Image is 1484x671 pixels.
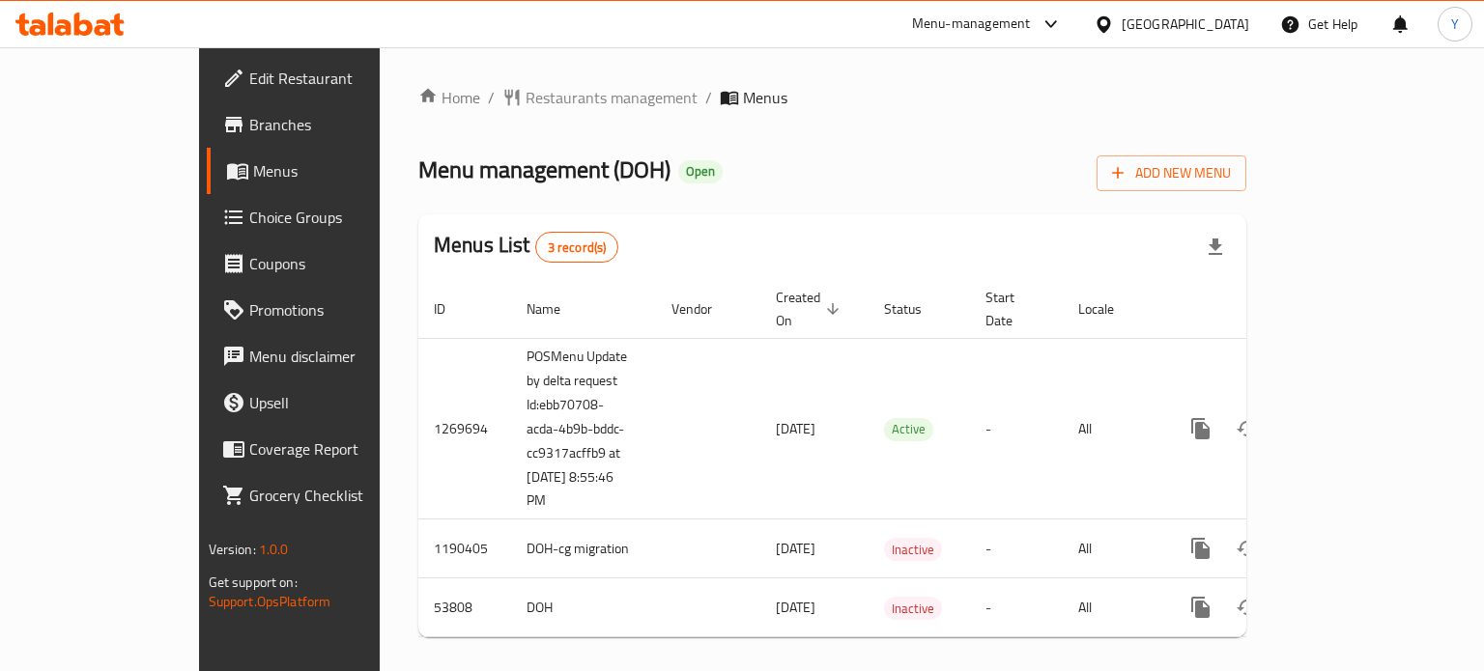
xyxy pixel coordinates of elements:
[418,148,671,191] span: Menu management ( DOH )
[434,231,618,263] h2: Menus List
[249,437,432,461] span: Coverage Report
[207,379,447,426] a: Upsell
[1112,161,1231,185] span: Add New Menu
[776,536,815,561] span: [DATE]
[970,338,1063,519] td: -
[209,537,256,562] span: Version:
[1224,584,1270,630] button: Change Status
[418,86,480,109] a: Home
[259,537,289,562] span: 1.0.0
[511,338,656,519] td: POSMenu Update by delta request Id:ebb70708-acda-4b9b-bddc-cc9317acffb9 at [DATE] 8:55:46 PM
[207,101,447,148] a: Branches
[776,416,815,441] span: [DATE]
[1224,405,1270,452] button: Change Status
[884,538,942,561] div: Inactive
[1192,224,1239,270] div: Export file
[418,86,1246,109] nav: breadcrumb
[249,298,432,322] span: Promotions
[1063,338,1162,519] td: All
[970,519,1063,578] td: -
[207,148,447,194] a: Menus
[502,86,698,109] a: Restaurants management
[884,418,933,440] span: Active
[488,86,495,109] li: /
[511,519,656,578] td: DOH-cg migration
[1122,14,1249,35] div: [GEOGRAPHIC_DATA]
[207,333,447,379] a: Menu disclaimer
[678,163,723,180] span: Open
[207,426,447,472] a: Coverage Report
[1097,155,1246,191] button: Add New Menu
[1162,280,1379,339] th: Actions
[207,472,447,518] a: Grocery Checklist
[884,597,942,620] div: Inactive
[249,206,432,229] span: Choice Groups
[884,539,942,561] span: Inactive
[249,113,432,136] span: Branches
[912,13,1031,36] div: Menu-management
[249,67,432,90] span: Edit Restaurant
[1178,584,1224,630] button: more
[418,519,511,578] td: 1190405
[671,297,737,321] span: Vendor
[1451,14,1459,35] span: Y
[705,86,712,109] li: /
[249,391,432,414] span: Upsell
[1078,297,1139,321] span: Locale
[884,297,947,321] span: Status
[209,589,331,614] a: Support.OpsPlatform
[253,159,432,182] span: Menus
[1178,405,1224,452] button: more
[884,598,942,620] span: Inactive
[209,570,298,595] span: Get support on:
[207,194,447,240] a: Choice Groups
[678,160,723,183] div: Open
[970,578,1063,637] td: -
[434,297,471,321] span: ID
[1063,519,1162,578] td: All
[418,280,1379,638] table: enhanced table
[207,287,447,333] a: Promotions
[1178,525,1224,572] button: more
[249,345,432,368] span: Menu disclaimer
[535,232,619,263] div: Total records count
[511,578,656,637] td: DOH
[249,484,432,507] span: Grocery Checklist
[249,252,432,275] span: Coupons
[1224,525,1270,572] button: Change Status
[1063,578,1162,637] td: All
[418,338,511,519] td: 1269694
[536,238,618,257] span: 3 record(s)
[418,578,511,637] td: 53808
[526,86,698,109] span: Restaurants management
[776,595,815,620] span: [DATE]
[743,86,787,109] span: Menus
[207,240,447,287] a: Coupons
[985,286,1040,332] span: Start Date
[527,297,585,321] span: Name
[207,55,447,101] a: Edit Restaurant
[884,418,933,441] div: Active
[776,286,845,332] span: Created On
